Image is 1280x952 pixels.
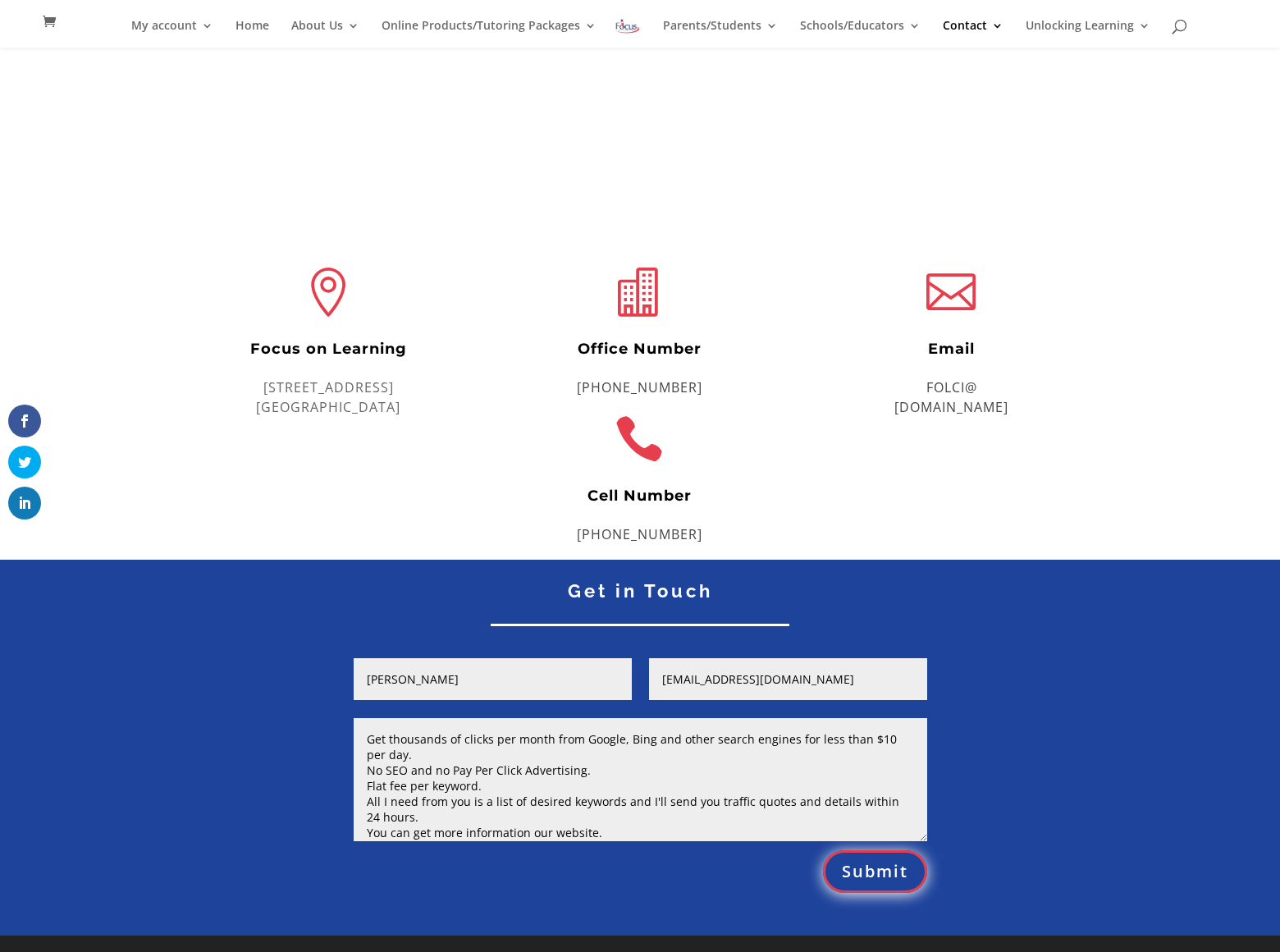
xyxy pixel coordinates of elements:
p: [STREET_ADDRESS] [197,384,459,404]
input: Name [354,658,632,700]
span:  [615,268,665,317]
button: Submit [823,850,927,893]
span: Get in Touch [568,580,713,602]
a: FOLCI@ [926,378,977,396]
span: Focus on Learning [250,340,407,358]
a: [PHONE_NUMBER] [577,525,702,543]
img: Focus on Learning [615,17,641,35]
span:  [304,268,354,317]
a: [DOMAIN_NAME] [894,398,1008,416]
span: Email [928,340,975,358]
a: Home [235,20,269,48]
a: About Us [291,20,359,48]
span: Office Number [578,340,702,358]
a: Contact [943,20,1003,48]
a: Parents/Students [663,20,778,48]
span:  [926,268,976,317]
a: [PHONE_NUMBER] [577,378,702,396]
a: Unlocking Learning [1026,20,1150,48]
span: Cell Number [587,487,692,505]
span:  [615,414,665,464]
a: My account [131,20,213,48]
a: Online Products/Tutoring Packages [382,20,597,48]
a: Schools/Educators [800,20,921,48]
p: [GEOGRAPHIC_DATA] [197,404,459,423]
input: Email Address [649,658,927,700]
